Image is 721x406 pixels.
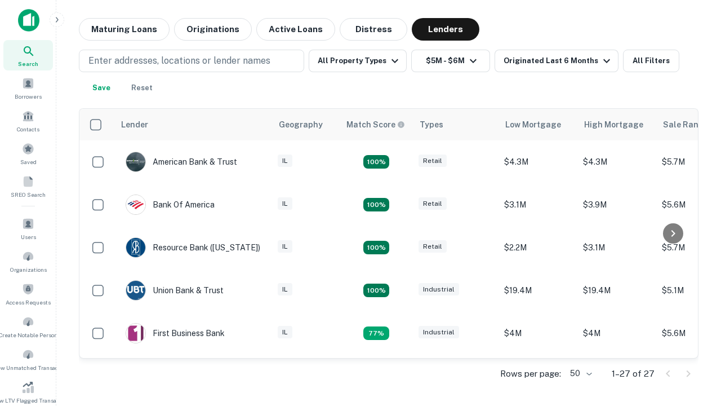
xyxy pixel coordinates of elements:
span: SREO Search [11,190,46,199]
button: Maturing Loans [79,18,170,41]
span: Contacts [17,125,39,134]
div: IL [278,240,292,253]
div: Low Mortgage [505,118,561,131]
p: 1–27 of 27 [612,367,655,381]
img: picture [126,238,145,257]
a: Review Unmatched Transactions [3,344,53,374]
button: Active Loans [256,18,335,41]
button: $5M - $6M [411,50,490,72]
div: First Business Bank [126,323,225,343]
td: $2.2M [499,226,577,269]
div: Resource Bank ([US_STATE]) [126,237,260,258]
td: $3.1M [499,183,577,226]
div: IL [278,283,292,296]
div: Matching Properties: 3, hasApolloMatch: undefined [363,326,389,340]
iframe: Chat Widget [665,316,721,370]
span: Organizations [10,265,47,274]
td: $4.2M [577,355,656,398]
td: $3.9M [577,183,656,226]
span: Search [18,59,38,68]
button: Save your search to get updates of matches that match your search criteria. [83,77,119,99]
div: American Bank & Trust [126,152,237,172]
div: Matching Properties: 4, hasApolloMatch: undefined [363,284,389,297]
img: picture [126,281,145,300]
p: Enter addresses, locations or lender names [88,54,270,68]
td: $19.4M [577,269,656,312]
span: Users [21,232,36,241]
p: Rows per page: [500,367,561,381]
div: Types [420,118,443,131]
h6: Match Score [346,118,403,131]
img: picture [126,195,145,214]
button: Lenders [412,18,479,41]
td: $4.3M [577,140,656,183]
a: Organizations [3,246,53,276]
div: Originated Last 6 Months [504,54,613,68]
a: Users [3,213,53,244]
div: Union Bank & Trust [126,280,224,301]
button: Originated Last 6 Months [495,50,618,72]
div: IL [278,197,292,210]
td: $3.9M [499,355,577,398]
a: Create Notable Person [3,311,53,342]
div: Retail [419,240,447,253]
th: Capitalize uses an advanced AI algorithm to match your search with the best lender. The match sco... [340,109,413,140]
button: Enter addresses, locations or lender names [79,50,304,72]
a: Saved [3,138,53,169]
div: High Mortgage [584,118,643,131]
a: SREO Search [3,171,53,201]
button: Distress [340,18,407,41]
a: Contacts [3,105,53,136]
div: Retail [419,197,447,210]
div: Lender [121,118,148,131]
th: Types [413,109,499,140]
th: Geography [272,109,340,140]
span: Access Requests [6,298,51,307]
td: $4M [499,312,577,355]
button: Reset [124,77,160,99]
a: Access Requests [3,279,53,309]
span: Saved [20,157,37,166]
button: All Filters [623,50,679,72]
span: Borrowers [15,92,42,101]
td: $19.4M [499,269,577,312]
div: Geography [279,118,323,131]
div: Bank Of America [126,195,215,215]
a: Borrowers [3,73,53,103]
div: Retail [419,155,447,167]
td: $3.1M [577,226,656,269]
img: picture [126,152,145,171]
div: Matching Properties: 4, hasApolloMatch: undefined [363,241,389,254]
div: Capitalize uses an advanced AI algorithm to match your search with the best lender. The match sco... [346,118,405,131]
button: Originations [174,18,252,41]
div: IL [278,155,292,167]
img: picture [126,324,145,343]
div: 50 [566,365,594,382]
a: Search [3,40,53,70]
th: High Mortgage [577,109,656,140]
div: Industrial [419,326,459,339]
img: capitalize-icon.png [18,9,39,32]
td: $4.3M [499,140,577,183]
button: All Property Types [309,50,407,72]
div: Matching Properties: 4, hasApolloMatch: undefined [363,198,389,211]
td: $4M [577,312,656,355]
th: Low Mortgage [499,109,577,140]
div: Matching Properties: 7, hasApolloMatch: undefined [363,155,389,169]
th: Lender [114,109,272,140]
div: Industrial [419,283,459,296]
div: IL [278,326,292,339]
